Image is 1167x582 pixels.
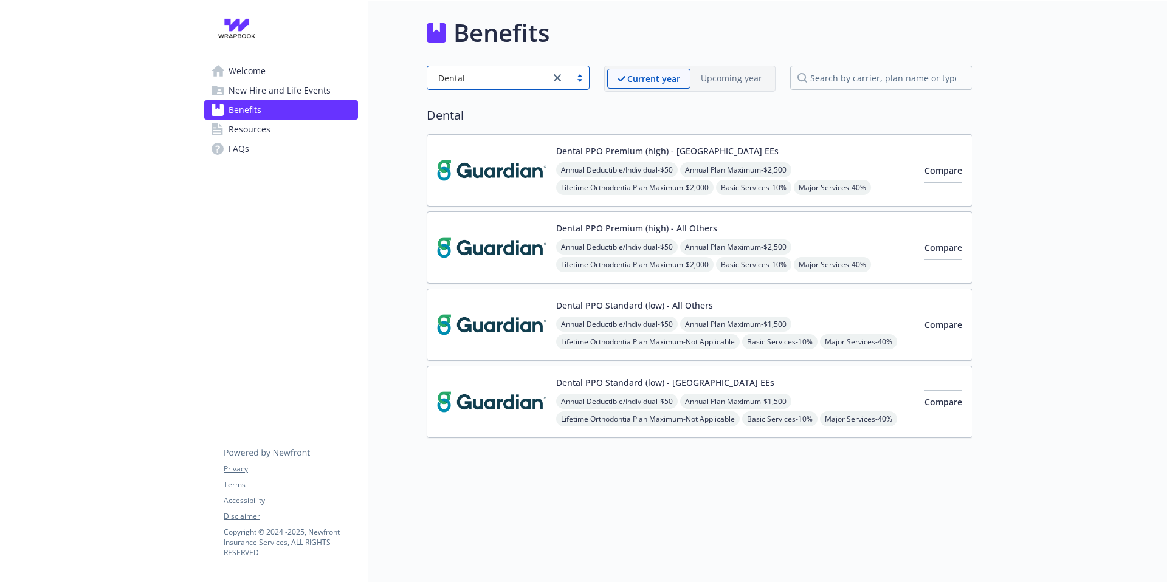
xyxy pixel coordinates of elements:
button: Dental PPO Standard (low) - [GEOGRAPHIC_DATA] EEs [556,376,774,389]
p: Copyright © 2024 - 2025 , Newfront Insurance Services, ALL RIGHTS RESERVED [224,527,357,558]
input: search by carrier, plan name or type [790,66,972,90]
span: Compare [924,242,962,253]
a: FAQs [204,139,358,159]
button: Compare [924,313,962,337]
span: Basic Services - 10% [742,411,818,426]
span: Annual Deductible/Individual - $50 [556,317,678,332]
span: Basic Services - 10% [716,180,791,195]
span: Annual Deductible/Individual - $50 [556,239,678,255]
span: Benefits [229,100,261,120]
span: Basic Services - 10% [742,334,818,349]
span: Basic Services - 10% [716,257,791,272]
a: Welcome [204,61,358,81]
h2: Dental [427,106,972,125]
span: Resources [229,120,270,139]
span: Upcoming year [690,69,773,89]
span: Compare [924,396,962,408]
span: Lifetime Orthodontia Plan Maximum - Not Applicable [556,411,740,426]
span: Major Services - 40% [794,257,871,272]
p: Current year [627,72,680,85]
a: Terms [224,479,357,490]
img: Guardian carrier logo [437,222,546,273]
span: Annual Plan Maximum - $1,500 [680,317,791,332]
button: Compare [924,236,962,260]
span: Major Services - 40% [820,334,897,349]
span: Lifetime Orthodontia Plan Maximum - $2,000 [556,180,714,195]
a: Privacy [224,464,357,474]
span: Compare [924,319,962,330]
button: Dental PPO Premium (high) - [GEOGRAPHIC_DATA] EEs [556,145,779,157]
button: Compare [924,390,962,414]
span: Compare [924,165,962,176]
span: Annual Deductible/Individual - $50 [556,394,678,409]
a: Disclaimer [224,511,357,522]
button: Dental PPO Premium (high) - All Others [556,222,717,235]
span: Lifetime Orthodontia Plan Maximum - $2,000 [556,257,714,272]
p: Upcoming year [701,72,762,84]
img: Guardian carrier logo [437,145,546,196]
span: Annual Plan Maximum - $2,500 [680,239,791,255]
span: Welcome [229,61,266,81]
a: Resources [204,120,358,139]
a: Accessibility [224,495,357,506]
button: Dental PPO Standard (low) - All Others [556,299,713,312]
img: Guardian carrier logo [437,376,546,428]
span: Annual Plan Maximum - $2,500 [680,162,791,177]
a: close [550,70,565,85]
span: Annual Plan Maximum - $1,500 [680,394,791,409]
span: Lifetime Orthodontia Plan Maximum - Not Applicable [556,334,740,349]
h1: Benefits [453,15,549,51]
a: New Hire and Life Events [204,81,358,100]
span: New Hire and Life Events [229,81,331,100]
img: Guardian carrier logo [437,299,546,351]
span: Major Services - 40% [820,411,897,426]
span: Major Services - 40% [794,180,871,195]
span: Dental [438,72,465,84]
span: FAQs [229,139,249,159]
button: Compare [924,159,962,183]
span: Annual Deductible/Individual - $50 [556,162,678,177]
a: Benefits [204,100,358,120]
span: Dental [433,72,544,84]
